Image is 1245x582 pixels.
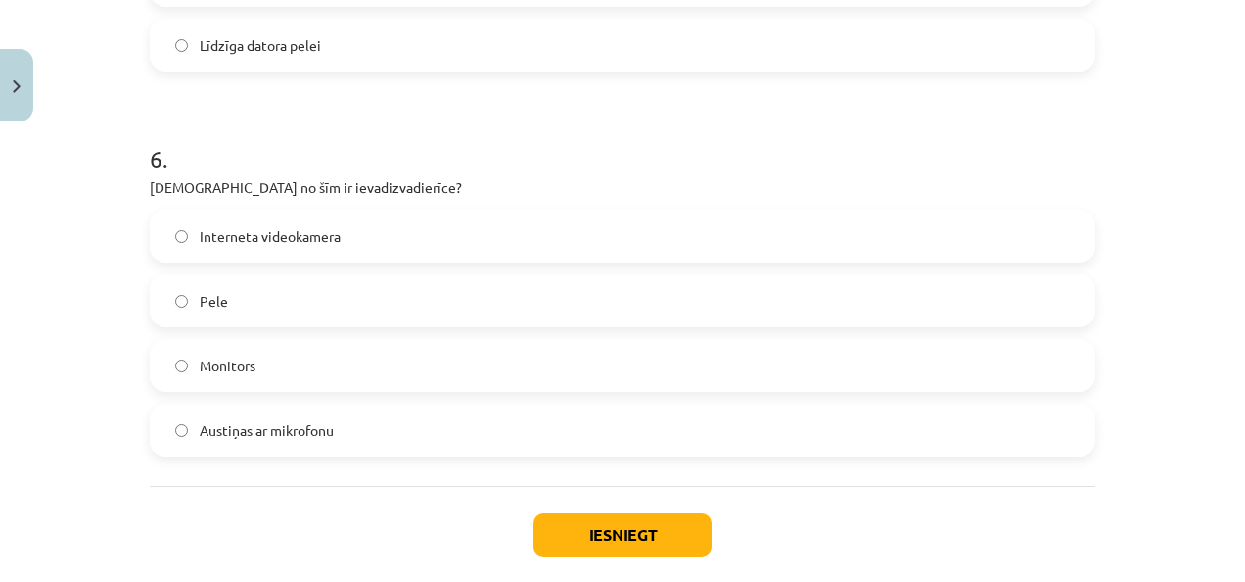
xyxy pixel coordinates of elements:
input: Interneta videokamera [175,230,188,243]
span: Austiņas ar mikrofonu [200,420,334,441]
input: Austiņas ar mikrofonu [175,424,188,437]
input: Pele [175,295,188,308]
input: Monitors [175,360,188,372]
span: Līdzīga datora pelei [200,35,321,56]
input: Līdzīga datora pelei [175,39,188,52]
img: icon-close-lesson-0947bae3869378f0d4975bcd49f059093ad1ed9edebbc8119c70593378902aed.svg [13,80,21,93]
span: Interneta videokamera [200,226,341,247]
span: Monitors [200,356,255,376]
button: Iesniegt [533,513,712,557]
p: [DEMOGRAPHIC_DATA] no šīm ir ievadizvadierīce? [150,177,1095,198]
h1: 6 . [150,111,1095,171]
span: Pele [200,291,228,312]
